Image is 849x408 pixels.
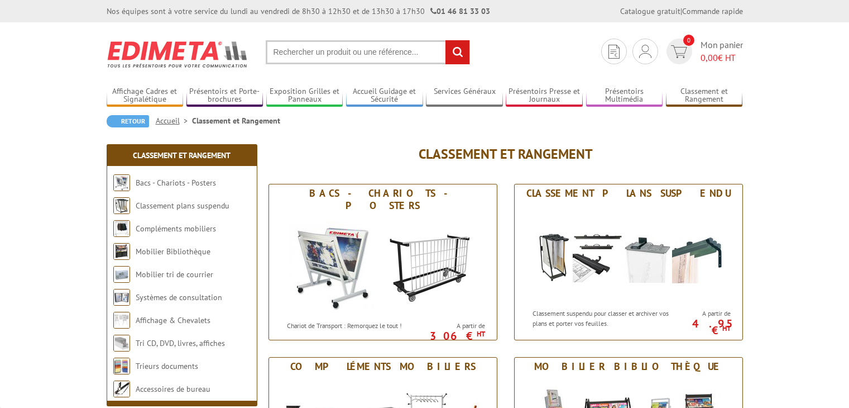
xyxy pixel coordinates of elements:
[525,202,732,303] img: Classement plans suspendu
[136,201,229,211] a: Classement plans suspendu
[506,87,583,105] a: Présentoirs Presse et Journaux
[107,115,149,127] a: Retour
[280,215,486,315] img: Bacs - Chariots - Posters
[620,6,680,16] a: Catalogue gratuit
[664,39,743,64] a: devis rapide 0 Mon panier 0,00€ HT
[430,6,490,16] strong: 01 46 81 33 03
[136,384,210,394] a: Accessoires de bureau
[428,321,485,330] span: A partir de
[266,87,343,105] a: Exposition Grilles et Panneaux
[113,312,130,329] img: Affichage & Chevalets
[701,51,743,64] span: € HT
[586,87,663,105] a: Présentoirs Multimédia
[272,360,494,373] div: Compléments mobiliers
[272,187,494,212] div: Bacs - Chariots - Posters
[136,315,210,325] a: Affichage & Chevalets
[136,246,210,257] a: Mobilier Bibliothèque
[107,34,249,75] img: Edimeta
[682,6,743,16] a: Commande rapide
[136,269,213,279] a: Mobilier tri de courrier
[701,52,718,63] span: 0,00
[268,147,743,162] h1: Classement et Rangement
[666,87,743,105] a: Classement et Rangement
[445,40,469,64] input: rechercher
[346,87,423,105] a: Accueil Guidage et Sécurité
[533,309,671,328] p: Classement suspendu pour classer et archiver vos plans et porter vos feuilles.
[722,324,731,333] sup: HT
[668,320,731,334] p: 4.95 €
[113,289,130,306] img: Systèmes de consultation
[136,338,225,348] a: Tri CD, DVD, livres, affiches
[268,184,497,340] a: Bacs - Chariots - Posters Bacs - Chariots - Posters Chariot de Transport : Remorquez le tout ! A ...
[423,333,485,339] p: 306 €
[107,6,490,17] div: Nos équipes sont à votre service du lundi au vendredi de 8h30 à 12h30 et de 13h30 à 17h30
[517,187,740,200] div: Classement plans suspendu
[113,266,130,283] img: Mobilier tri de courrier
[701,39,743,64] span: Mon panier
[266,40,470,64] input: Rechercher un produit ou une référence...
[113,220,130,237] img: Compléments mobiliers
[426,87,503,105] a: Services Généraux
[620,6,743,17] div: |
[113,335,130,352] img: Tri CD, DVD, livres, affiches
[186,87,263,105] a: Présentoirs et Porte-brochures
[113,174,130,191] img: Bacs - Chariots - Posters
[136,292,222,302] a: Systèmes de consultation
[156,116,192,126] a: Accueil
[107,87,184,105] a: Affichage Cadres et Signalétique
[113,243,130,260] img: Mobilier Bibliothèque
[639,45,651,58] img: devis rapide
[608,45,620,59] img: devis rapide
[683,35,694,46] span: 0
[113,381,130,397] img: Accessoires de bureau
[136,224,216,234] a: Compléments mobiliers
[136,361,198,371] a: Trieurs documents
[477,329,485,339] sup: HT
[674,309,731,318] span: A partir de
[517,360,740,373] div: Mobilier Bibliothèque
[113,197,130,214] img: Classement plans suspendu
[671,45,687,58] img: devis rapide
[133,150,231,160] a: Classement et Rangement
[287,321,425,330] p: Chariot de Transport : Remorquez le tout !
[192,115,280,126] li: Classement et Rangement
[136,178,216,188] a: Bacs - Chariots - Posters
[113,358,130,374] img: Trieurs documents
[514,184,743,340] a: Classement plans suspendu Classement plans suspendu Classement suspendu pour classer et archiver ...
